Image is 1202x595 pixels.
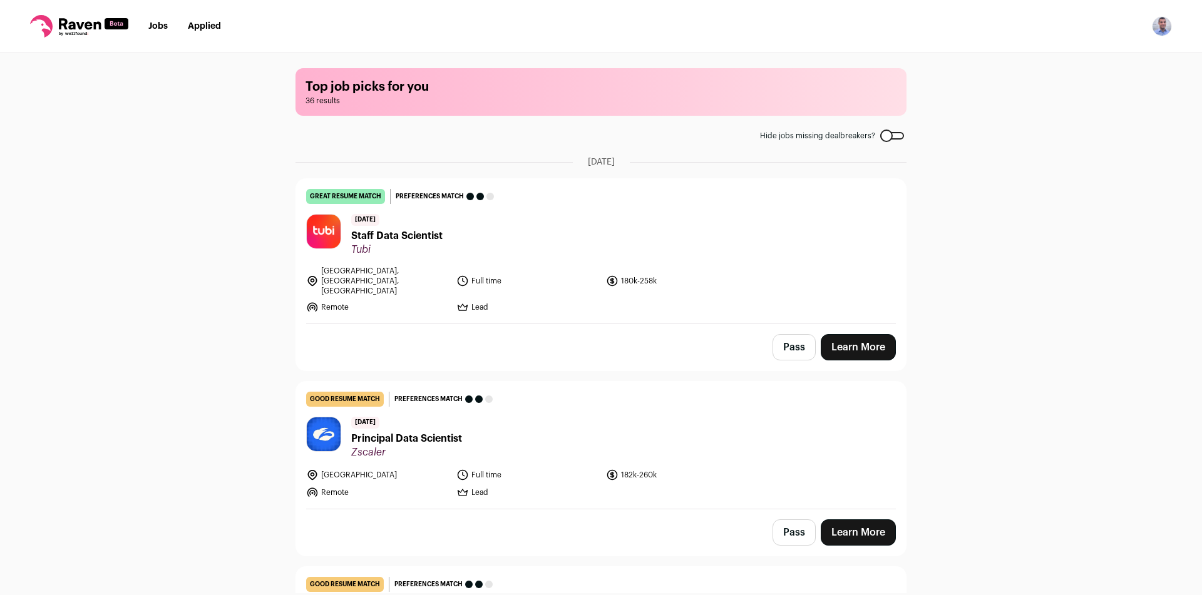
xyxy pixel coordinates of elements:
span: Preferences match [394,393,463,405]
a: Learn More [821,334,896,360]
span: Hide jobs missing dealbreakers? [760,131,875,141]
span: Tubi [351,243,443,256]
img: c3e7fd625d9afda1d5731447a6fec0cc4588cc23a6df7039a45a5aefe436baf7.jpg [307,215,341,248]
span: Zscaler [351,446,462,459]
a: good resume match Preferences match [DATE] Principal Data Scientist Zscaler [GEOGRAPHIC_DATA] Ful... [296,382,906,509]
li: Full time [456,266,599,296]
li: [GEOGRAPHIC_DATA] [306,469,449,481]
div: good resume match [306,392,384,407]
a: Jobs [148,22,168,31]
span: Preferences match [396,190,464,203]
li: [GEOGRAPHIC_DATA], [GEOGRAPHIC_DATA], [GEOGRAPHIC_DATA] [306,266,449,296]
h1: Top job picks for you [306,78,896,96]
span: Principal Data Scientist [351,431,462,446]
li: Remote [306,301,449,313]
span: [DATE] [351,214,379,226]
li: Full time [456,469,599,481]
span: 36 results [306,96,896,106]
button: Open dropdown [1152,16,1172,36]
li: Remote [306,486,449,499]
li: Lead [456,301,599,313]
span: [DATE] [588,156,615,168]
span: Staff Data Scientist [351,228,443,243]
button: Pass [773,334,816,360]
li: 180k-258k [606,266,749,296]
img: 7f99977f8b195dd2b4795f113894b23147721d1cc4de53888a98d9c7c4645820.jpg [307,417,341,451]
a: Applied [188,22,221,31]
div: good resume match [306,577,384,592]
div: great resume match [306,189,385,204]
li: Lead [456,486,599,499]
span: [DATE] [351,417,379,429]
li: 182k-260k [606,469,749,481]
button: Pass [773,519,816,546]
a: great resume match Preferences match [DATE] Staff Data Scientist Tubi [GEOGRAPHIC_DATA], [GEOGRAP... [296,179,906,323]
img: 10289794-medium_jpg [1152,16,1172,36]
span: Preferences match [394,578,463,591]
a: Learn More [821,519,896,546]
